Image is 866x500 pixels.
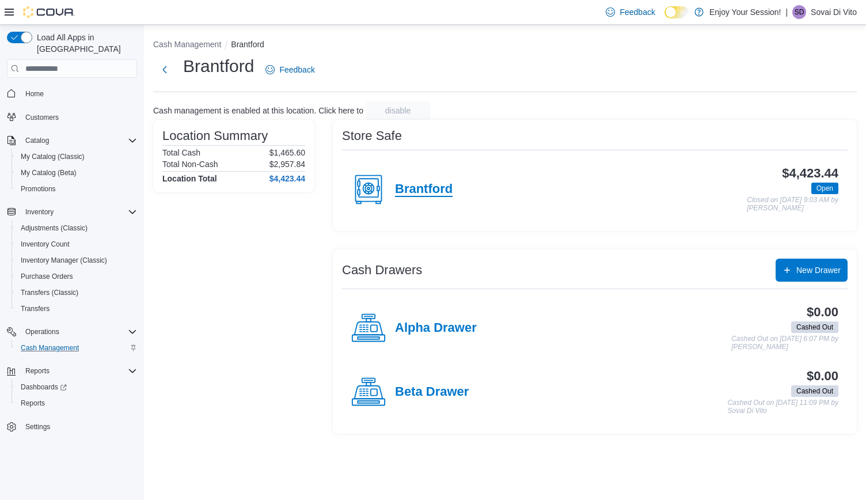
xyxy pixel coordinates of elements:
[811,5,857,19] p: Sovai Di Vito
[795,5,804,19] span: SD
[12,220,142,236] button: Adjustments (Classic)
[16,302,54,316] a: Transfers
[796,322,833,332] span: Cashed Out
[12,236,142,252] button: Inventory Count
[153,58,176,81] button: Next
[709,5,781,19] p: Enjoy Your Session!
[2,418,142,435] button: Settings
[21,343,79,353] span: Cash Management
[25,89,44,99] span: Home
[2,204,142,220] button: Inventory
[16,341,83,355] a: Cash Management
[16,221,137,235] span: Adjustments (Classic)
[747,196,838,212] p: Closed on [DATE] 9:03 AM by [PERSON_NAME]
[16,380,71,394] a: Dashboards
[25,422,50,431] span: Settings
[21,256,107,265] span: Inventory Manager (Classic)
[25,207,54,217] span: Inventory
[21,399,45,408] span: Reports
[21,382,67,392] span: Dashboards
[791,385,838,397] span: Cashed Out
[25,136,49,145] span: Catalog
[16,253,112,267] a: Inventory Manager (Classic)
[21,304,50,313] span: Transfers
[12,252,142,268] button: Inventory Manager (Classic)
[21,152,85,161] span: My Catalog (Classic)
[269,148,305,157] p: $1,465.60
[153,40,221,49] button: Cash Management
[16,396,137,410] span: Reports
[16,182,137,196] span: Promotions
[25,113,59,122] span: Customers
[2,324,142,340] button: Operations
[807,305,838,319] h3: $0.00
[16,221,92,235] a: Adjustments (Classic)
[16,237,74,251] a: Inventory Count
[2,363,142,379] button: Reports
[21,205,58,219] button: Inventory
[12,340,142,356] button: Cash Management
[16,166,137,180] span: My Catalog (Beta)
[25,327,59,336] span: Operations
[782,166,838,180] h3: $4,423.44
[21,134,137,147] span: Catalog
[21,325,64,339] button: Operations
[2,132,142,149] button: Catalog
[21,87,48,101] a: Home
[385,105,411,116] span: disable
[21,86,137,100] span: Home
[269,174,305,183] h4: $4,423.44
[16,302,137,316] span: Transfers
[601,1,659,24] a: Feedback
[32,32,137,55] span: Load All Apps in [GEOGRAPHIC_DATA]
[727,399,838,415] p: Cashed Out on [DATE] 11:09 PM by Sovai Di Vito
[731,335,838,351] p: Cashed Out on [DATE] 6:07 PM by [PERSON_NAME]
[162,174,217,183] h4: Location Total
[620,6,655,18] span: Feedback
[12,165,142,181] button: My Catalog (Beta)
[183,55,254,78] h1: Brantford
[776,259,848,282] button: New Drawer
[279,64,314,75] span: Feedback
[2,109,142,126] button: Customers
[21,419,137,434] span: Settings
[807,369,838,383] h3: $0.00
[16,341,137,355] span: Cash Management
[16,286,137,300] span: Transfers (Classic)
[16,380,137,394] span: Dashboards
[16,182,60,196] a: Promotions
[153,106,363,115] p: Cash management is enabled at this location. Click here to
[16,270,137,283] span: Purchase Orders
[796,264,841,276] span: New Drawer
[12,181,142,197] button: Promotions
[16,150,137,164] span: My Catalog (Classic)
[16,270,78,283] a: Purchase Orders
[2,85,142,101] button: Home
[231,40,264,49] button: Brantford
[342,129,402,143] h3: Store Safe
[21,325,137,339] span: Operations
[21,184,56,194] span: Promotions
[21,272,73,281] span: Purchase Orders
[791,321,838,333] span: Cashed Out
[12,285,142,301] button: Transfers (Classic)
[366,101,430,120] button: disable
[21,168,77,177] span: My Catalog (Beta)
[816,183,833,194] span: Open
[21,134,54,147] button: Catalog
[261,58,319,81] a: Feedback
[796,386,833,396] span: Cashed Out
[811,183,838,194] span: Open
[7,80,137,465] nav: Complex example
[12,268,142,285] button: Purchase Orders
[21,110,137,124] span: Customers
[162,129,268,143] h3: Location Summary
[12,379,142,395] a: Dashboards
[162,148,200,157] h6: Total Cash
[23,6,75,18] img: Cova
[12,149,142,165] button: My Catalog (Classic)
[664,18,665,19] span: Dark Mode
[12,395,142,411] button: Reports
[21,364,137,378] span: Reports
[21,224,88,233] span: Adjustments (Classic)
